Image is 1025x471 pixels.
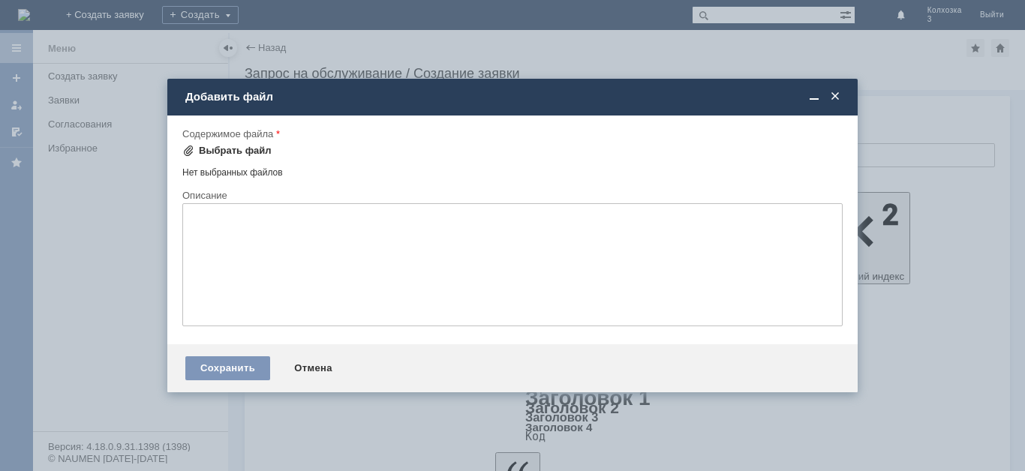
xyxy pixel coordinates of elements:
[807,90,822,103] span: Свернуть (Ctrl + M)
[182,190,840,200] div: Описание
[182,129,840,139] div: Содержимое файла
[182,161,843,178] div: Нет выбранных файлов
[828,90,843,103] span: Закрыть
[199,145,272,157] div: Выбрать файл
[185,90,843,103] div: Добавить файл
[6,6,219,18] div: удалить ОЧ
